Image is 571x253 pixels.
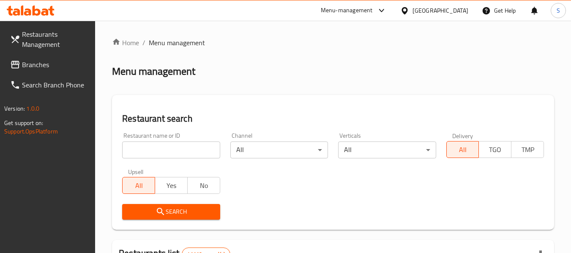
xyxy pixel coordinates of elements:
[122,141,220,158] input: Search for restaurant name or ID..
[22,60,89,70] span: Branches
[26,103,39,114] span: 1.0.0
[112,38,554,48] nav: breadcrumb
[126,180,152,192] span: All
[3,24,96,54] a: Restaurants Management
[3,75,96,95] a: Search Branch Phone
[22,80,89,90] span: Search Branch Phone
[142,38,145,48] li: /
[149,38,205,48] span: Menu management
[446,141,479,158] button: All
[112,65,195,78] h2: Menu management
[515,144,541,156] span: TMP
[187,177,220,194] button: No
[158,180,184,192] span: Yes
[191,180,217,192] span: No
[450,144,476,156] span: All
[122,204,220,220] button: Search
[4,126,58,137] a: Support.OpsPlatform
[22,29,89,49] span: Restaurants Management
[557,6,560,15] span: S
[511,141,544,158] button: TMP
[3,54,96,75] a: Branches
[122,177,155,194] button: All
[129,207,213,217] span: Search
[321,5,373,16] div: Menu-management
[122,112,544,125] h2: Restaurant search
[230,141,328,158] div: All
[482,144,508,156] span: TGO
[413,6,468,15] div: [GEOGRAPHIC_DATA]
[155,177,188,194] button: Yes
[4,103,25,114] span: Version:
[128,169,144,174] label: Upsell
[112,38,139,48] a: Home
[338,141,436,158] div: All
[4,117,43,128] span: Get support on:
[452,133,473,139] label: Delivery
[478,141,511,158] button: TGO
